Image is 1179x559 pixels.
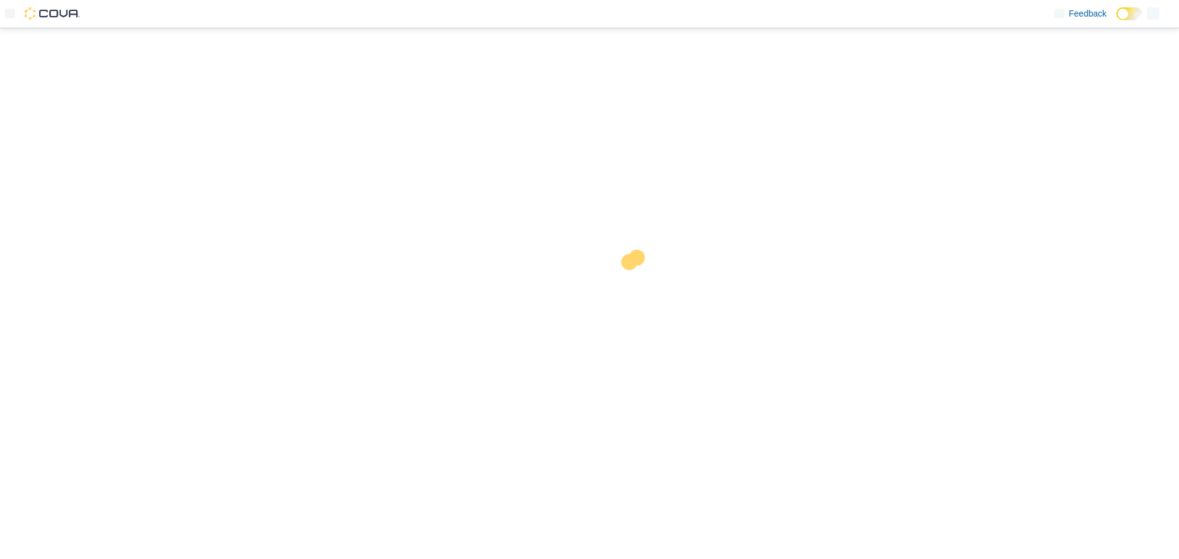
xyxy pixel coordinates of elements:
img: cova-loader [589,241,682,333]
a: Feedback [1049,1,1111,26]
input: Dark Mode [1116,7,1142,20]
span: Feedback [1069,7,1107,20]
span: Dark Mode [1116,20,1117,21]
img: Cova [25,7,80,20]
